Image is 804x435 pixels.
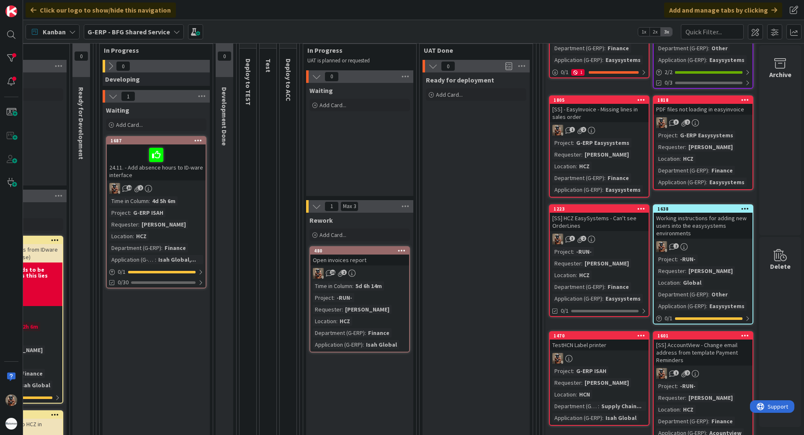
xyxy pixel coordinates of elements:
[581,378,582,387] span: :
[107,137,206,180] div: 168724.11. - Add absence hours to ID-ware interface
[109,208,130,217] div: Project
[576,390,577,399] span: :
[310,268,409,279] div: VK
[603,55,643,64] div: Easysystems
[150,196,178,206] div: 4d 5h 6m
[365,328,366,337] span: :
[161,243,162,252] span: :
[552,138,573,147] div: Project
[581,236,586,241] span: 2
[104,46,202,54] span: In Progress
[550,332,649,350] div: 1470TestHCN Label printer
[656,117,667,128] img: VK
[107,144,206,180] div: 24.11. - Add absence hours to ID-ware interface
[5,5,17,17] img: Visit kanbanzone.com
[138,185,143,190] span: 2
[363,340,364,349] span: :
[552,366,573,376] div: Project
[552,125,563,136] img: VK
[606,44,631,53] div: Finance
[17,381,52,390] div: Isah Global
[656,266,685,275] div: Requester
[569,127,575,132] span: 1
[554,333,649,339] div: 1470
[156,255,198,264] div: Isah Global,...
[656,166,708,175] div: Department (G-ERP)
[606,173,631,183] div: Finance
[550,67,649,77] div: 0/11
[109,232,133,241] div: Location
[220,87,229,146] span: Development Done
[550,96,649,122] div: 1805[SS] - EasyInvoice - Missing lines in sales order
[121,91,135,101] span: 1
[678,381,698,391] div: -RUN-
[550,332,649,340] div: 1470
[654,117,752,128] div: VK
[685,393,686,402] span: :
[673,370,679,376] span: 1
[264,59,273,72] span: Test
[554,206,649,212] div: 1223
[654,313,752,324] div: 0/1
[576,270,577,280] span: :
[139,220,188,229] div: [PERSON_NAME]
[313,268,324,279] img: VK
[709,417,735,426] div: Finance
[573,138,574,147] span: :
[574,138,631,147] div: G-ERP Easysystems
[441,61,455,71] span: 0
[581,259,582,268] span: :
[677,381,678,391] span: :
[353,281,384,291] div: 5d 6h 14m
[550,340,649,350] div: TestHCN Label printer
[162,243,188,252] div: Finance
[105,75,140,83] span: Developing
[310,247,409,265] div: 480Open invoices report
[310,247,409,255] div: 480
[654,104,752,115] div: PDF files not loading in easyinvoice
[343,204,356,208] div: Max 3
[335,293,354,302] div: -RUN-
[604,173,606,183] span: :
[313,293,333,302] div: Project
[603,294,643,303] div: Easysystems
[678,255,698,264] div: -RUN-
[309,86,333,95] span: Waiting
[581,127,586,132] span: 2
[685,142,686,152] span: :
[654,241,752,252] div: VK
[706,301,707,311] span: :
[638,28,649,36] span: 1x
[554,97,649,103] div: 1805
[686,393,735,402] div: [PERSON_NAME]
[661,28,672,36] span: 3x
[552,259,581,268] div: Requester
[109,220,138,229] div: Requester
[665,78,673,87] span: 0/3
[573,247,574,256] span: :
[656,405,680,414] div: Location
[109,183,120,194] img: VK
[686,266,735,275] div: [PERSON_NAME]
[602,185,603,194] span: :
[341,270,347,275] span: 2
[673,243,679,249] span: 2
[681,405,696,414] div: HCZ
[577,162,592,171] div: HCZ
[569,236,575,241] span: 3
[707,178,747,187] div: Easysystems
[709,166,735,175] div: Finance
[574,247,594,256] div: -RUN-
[654,332,752,366] div: 1601[SS] AccountView - Change email address from template Payment Reminders
[313,328,365,337] div: Department (G-ERP)
[681,278,703,287] div: Global
[657,333,752,339] div: 1601
[576,162,577,171] span: :
[313,305,342,314] div: Requester
[707,301,747,311] div: Easysystems
[436,91,463,98] span: Add Card...
[571,69,585,76] div: 1
[131,208,165,217] div: G-ERP ISAH
[685,266,686,275] span: :
[552,378,581,387] div: Requester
